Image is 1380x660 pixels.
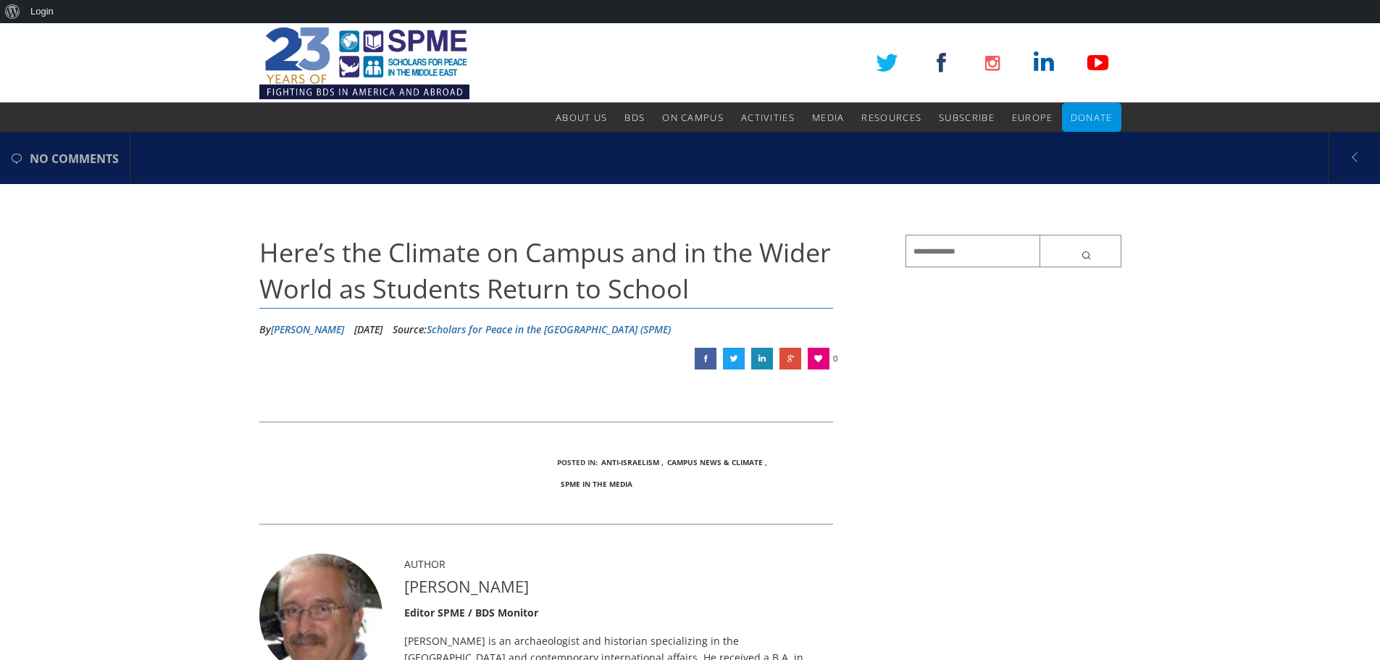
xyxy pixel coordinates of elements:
[861,103,921,132] a: Resources
[624,103,645,132] a: BDS
[624,111,645,124] span: BDS
[271,322,344,336] a: [PERSON_NAME]
[751,348,773,369] a: Here’s the Climate on Campus and in the Wider World as Students Return to School
[667,457,763,467] a: Campus News & Climate
[1012,111,1053,124] span: Europe
[259,319,344,341] li: By
[393,319,671,341] div: Source:
[30,133,119,184] span: no comments
[1071,111,1113,124] span: Donate
[404,557,446,571] span: AUTHOR
[741,111,795,124] span: Activities
[812,103,845,132] a: Media
[812,111,845,124] span: Media
[741,103,795,132] a: Activities
[1012,103,1053,132] a: Europe
[861,111,921,124] span: Resources
[662,111,724,124] span: On Campus
[939,111,995,124] span: Subscribe
[1071,103,1113,132] a: Donate
[354,319,382,341] li: [DATE]
[601,457,659,467] a: Anti-Israelism
[259,23,469,103] img: SPME
[427,322,671,336] a: Scholars for Peace in the [GEOGRAPHIC_DATA] (SPME)
[662,103,724,132] a: On Campus
[833,348,837,369] span: 0
[695,348,716,369] a: Here’s the Climate on Campus and in the Wider World as Students Return to School
[556,111,607,124] span: About Us
[404,575,834,598] h4: [PERSON_NAME]
[561,479,632,489] a: SPME in the Media
[557,451,598,473] li: Posted In:
[939,103,995,132] a: Subscribe
[779,348,801,369] a: Here’s the Climate on Campus and in the Wider World as Students Return to School
[404,606,538,619] strong: Editor SPME / BDS Monitor
[556,103,607,132] a: About Us
[259,235,831,306] span: Here’s the Climate on Campus and in the Wider World as Students Return to School
[723,348,745,369] a: Here’s the Climate on Campus and in the Wider World as Students Return to School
